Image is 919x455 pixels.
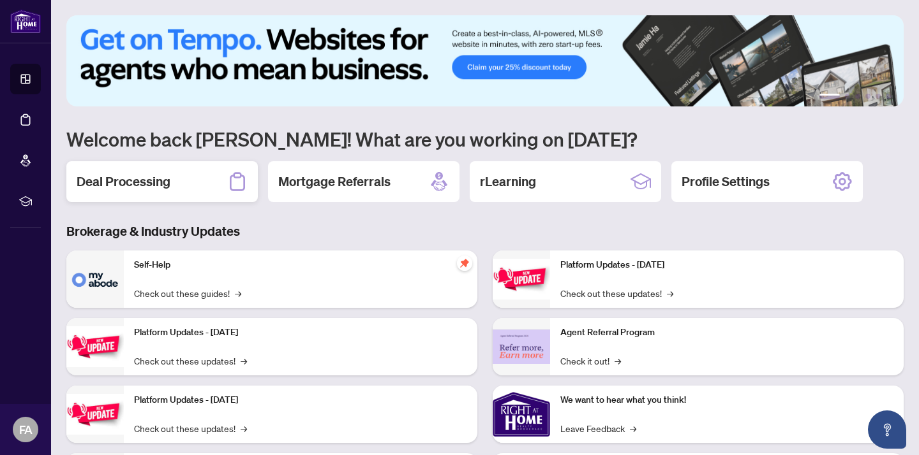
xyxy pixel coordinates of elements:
[235,286,241,300] span: →
[560,354,621,368] a: Check it out!→
[865,94,870,99] button: 4
[134,258,467,272] p: Self-Help
[241,354,247,368] span: →
[77,173,170,191] h2: Deal Processing
[560,326,893,340] p: Agent Referral Program
[241,421,247,435] span: →
[19,421,33,438] span: FA
[134,326,467,340] p: Platform Updates - [DATE]
[10,10,41,33] img: logo
[560,286,673,300] a: Check out these updates!→
[134,286,241,300] a: Check out these guides!→
[134,354,247,368] a: Check out these updates!→
[886,94,891,99] button: 6
[667,286,673,300] span: →
[682,173,770,191] h2: Profile Settings
[66,326,124,366] img: Platform Updates - September 16, 2025
[278,173,391,191] h2: Mortgage Referrals
[819,94,840,99] button: 1
[560,421,636,435] a: Leave Feedback→
[493,329,550,365] img: Agent Referral Program
[876,94,881,99] button: 5
[134,421,247,435] a: Check out these updates!→
[66,127,904,151] h1: Welcome back [PERSON_NAME]! What are you working on [DATE]?
[457,256,472,271] span: pushpin
[66,222,904,240] h3: Brokerage & Industry Updates
[66,394,124,434] img: Platform Updates - July 21, 2025
[134,393,467,407] p: Platform Updates - [DATE]
[615,354,621,368] span: →
[855,94,860,99] button: 3
[560,258,893,272] p: Platform Updates - [DATE]
[66,250,124,308] img: Self-Help
[66,15,904,106] img: Slide 0
[845,94,850,99] button: 2
[630,421,636,435] span: →
[868,410,906,449] button: Open asap
[493,259,550,299] img: Platform Updates - June 23, 2025
[480,173,536,191] h2: rLearning
[493,386,550,443] img: We want to hear what you think!
[560,393,893,407] p: We want to hear what you think!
